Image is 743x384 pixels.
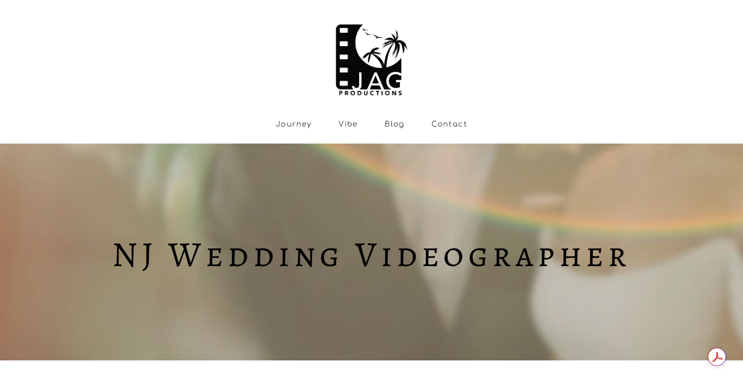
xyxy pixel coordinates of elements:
a: Contact [432,120,467,129]
a: Vibe [339,120,358,129]
img: NJ Wedding Videographer | JAG Productions [332,15,411,98]
a: Blog [385,120,405,129]
a: Journey [276,120,312,129]
h1: NJ Wedding Videographer [20,239,723,270]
